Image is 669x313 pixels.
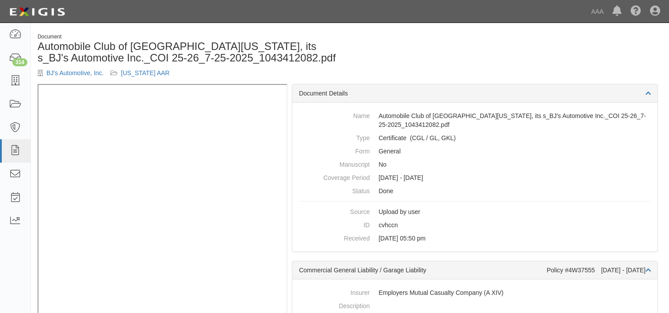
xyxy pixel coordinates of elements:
dt: Type [299,131,370,142]
div: 314 [12,58,27,66]
dt: ID [299,218,370,229]
div: Document Details [292,84,658,103]
dt: Coverage Period [299,171,370,182]
img: logo-5460c22ac91f19d4615b14bd174203de0afe785f0fc80cf4dbbc73dc1793850b.png [7,4,68,20]
i: Help Center - Complianz [631,6,641,17]
div: Commercial General Liability / Garage Liability [299,266,547,275]
dd: Upload by user [299,205,651,218]
dd: General [299,145,651,158]
a: [US_STATE] AAR [121,69,170,76]
dd: No [299,158,651,171]
dt: Description [299,299,370,310]
dd: cvhccn [299,218,651,232]
dt: Received [299,232,370,243]
dd: [DATE] 05:50 pm [299,232,651,245]
dd: Employers Mutual Casualty Company (A XIV) [299,286,651,299]
a: AAA [587,3,608,20]
h1: Automobile Club of [GEOGRAPHIC_DATA][US_STATE], its s_BJ's Automotive Inc._COI 25-26_7-25-2025_10... [38,41,344,64]
dt: Manuscript [299,158,370,169]
dt: Form [299,145,370,156]
a: BJ's Automotive, Inc. [46,69,104,76]
dd: Automobile Club of [GEOGRAPHIC_DATA][US_STATE], its s_BJ's Automotive Inc._COI 25-26_7-25-2025_10... [299,109,651,131]
dt: Insurer [299,286,370,297]
dd: Commercial General Liability / Garage Liability Garage Keepers Liability [299,131,651,145]
dd: [DATE] - [DATE] [299,171,651,184]
dt: Source [299,205,370,216]
dt: Name [299,109,370,120]
div: Policy #4W37555 [DATE] - [DATE] [547,266,651,275]
dt: Status [299,184,370,195]
div: Document [38,33,344,41]
dd: Done [299,184,651,198]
